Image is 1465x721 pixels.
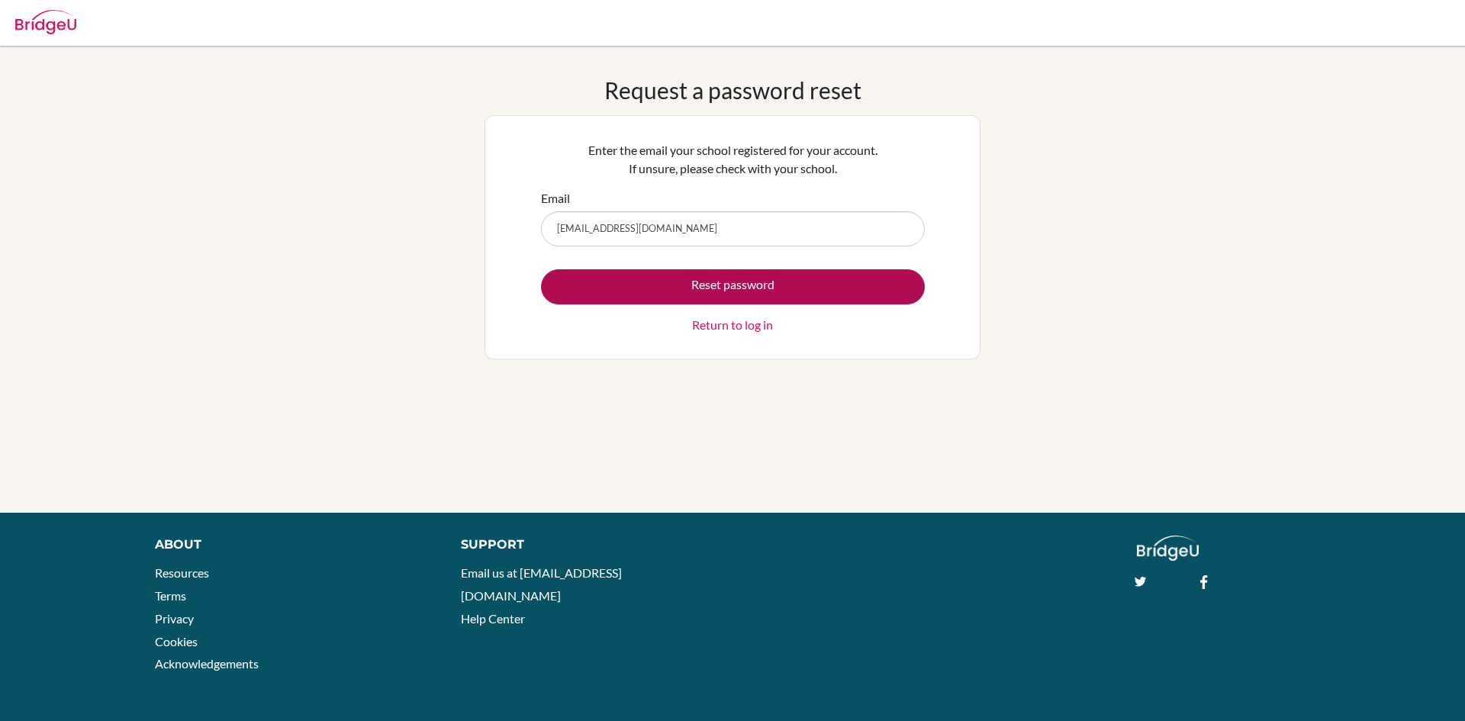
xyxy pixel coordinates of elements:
[461,565,622,603] a: Email us at [EMAIL_ADDRESS][DOMAIN_NAME]
[541,269,925,304] button: Reset password
[461,536,715,554] div: Support
[1137,536,1199,561] img: logo_white@2x-f4f0deed5e89b7ecb1c2cc34c3e3d731f90f0f143d5ea2071677605dd97b5244.png
[15,10,76,34] img: Bridge-U
[155,588,186,603] a: Terms
[604,76,861,104] h1: Request a password reset
[155,611,194,626] a: Privacy
[541,141,925,178] p: Enter the email your school registered for your account. If unsure, please check with your school.
[155,656,259,671] a: Acknowledgements
[692,316,773,334] a: Return to log in
[541,189,570,208] label: Email
[155,536,427,554] div: About
[155,565,209,580] a: Resources
[155,634,198,649] a: Cookies
[461,611,525,626] a: Help Center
